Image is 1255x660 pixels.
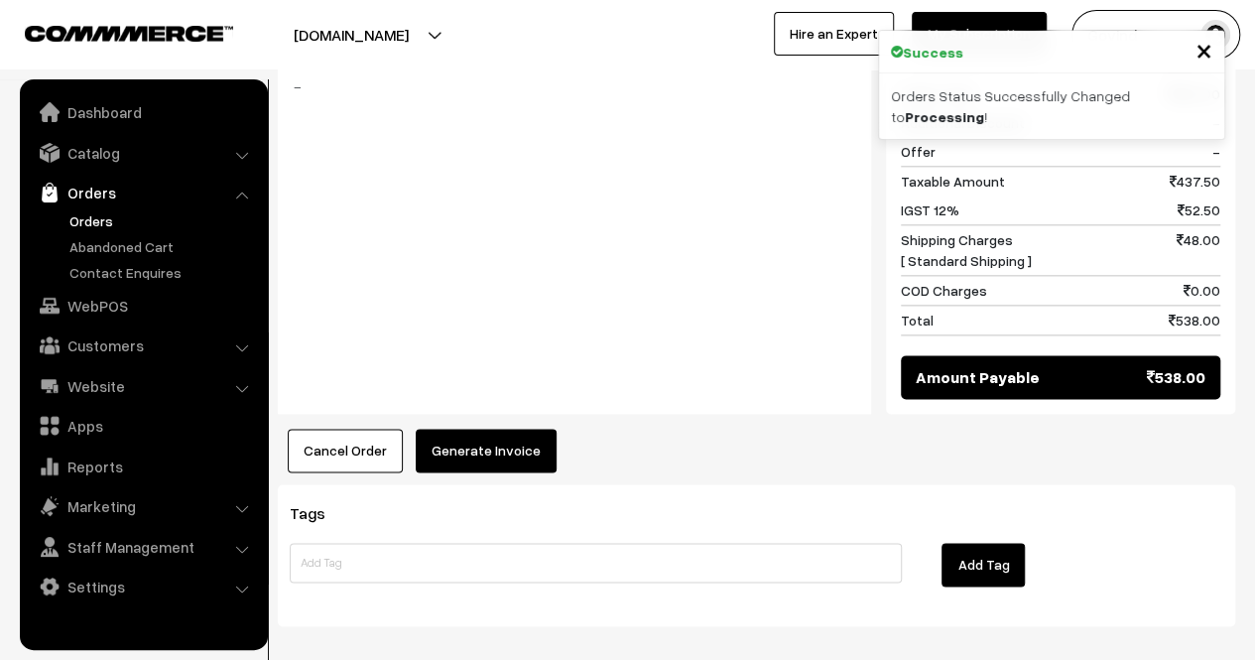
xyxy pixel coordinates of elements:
span: 538.00 [1169,310,1220,330]
strong: Processing [905,108,984,125]
span: COD Charges [901,280,987,301]
span: × [1195,31,1212,67]
a: Apps [25,408,261,444]
span: - [1212,141,1220,162]
a: Orders [25,175,261,210]
a: Abandoned Cart [64,236,261,257]
blockquote: - [293,74,856,98]
button: [DOMAIN_NAME] [224,10,478,60]
span: Offer [901,141,936,162]
span: 48.00 [1177,229,1220,271]
a: Hire an Expert [774,12,894,56]
strong: Success [903,42,963,63]
span: Shipping Charges [ Standard Shipping ] [901,229,1032,271]
a: COMMMERCE [25,20,198,44]
a: Catalog [25,135,261,171]
span: 0.00 [1184,280,1220,301]
span: Tags [290,503,349,523]
a: Contact Enquires [64,262,261,283]
a: Marketing [25,488,261,524]
span: 437.50 [1170,171,1220,192]
input: Add Tag [290,543,902,583]
button: Generate Invoice [416,429,557,472]
button: Govind . [1071,10,1240,60]
a: Settings [25,569,261,604]
button: Cancel Order [288,429,403,472]
a: Dashboard [25,94,261,130]
img: user [1200,20,1230,50]
span: Taxable Amount [901,171,1005,192]
span: Total [901,310,934,330]
a: Website [25,368,261,404]
span: IGST 12% [901,199,959,220]
span: Amount Payable [916,365,1040,389]
a: Reports [25,449,261,484]
span: 52.50 [1178,199,1220,220]
span: 538.00 [1147,365,1205,389]
button: Add Tag [941,543,1025,587]
a: WebPOS [25,288,261,324]
a: Staff Management [25,529,261,565]
a: Orders [64,210,261,231]
img: COMMMERCE [25,26,233,41]
a: My Subscription [912,12,1047,56]
a: Customers [25,328,261,363]
div: Orders Status Successfully Changed to ! [879,73,1224,139]
button: Close [1195,35,1212,65]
